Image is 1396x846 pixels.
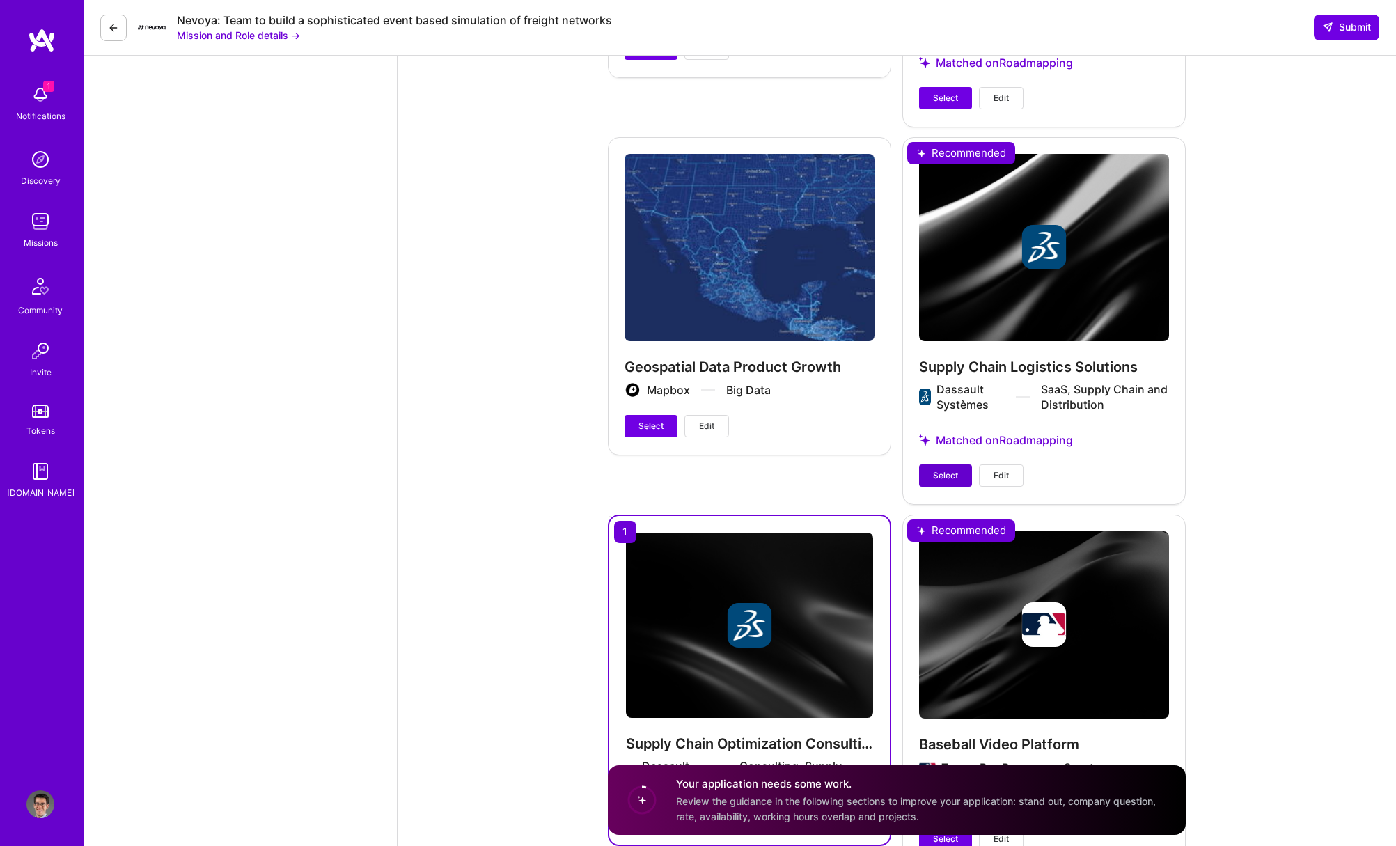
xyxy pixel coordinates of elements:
span: Edit [994,92,1009,104]
button: Edit [979,464,1024,487]
img: teamwork [26,207,54,235]
button: Mission and Role details → [177,28,300,42]
img: Invite [26,337,54,365]
span: Select [933,833,958,845]
button: Edit [979,87,1024,109]
div: Notifications [16,109,65,123]
div: Nevoya: Team to build a sophisticated event based simulation of freight networks [177,13,612,28]
img: logo [28,28,56,53]
span: Review the guidance in the following sections to improve your application: stand out, company que... [676,796,1156,822]
div: [DOMAIN_NAME] [7,485,74,500]
span: Edit [994,469,1009,482]
button: Select [919,87,972,109]
span: Select [933,92,958,104]
span: Submit [1322,20,1371,34]
div: Discovery [21,173,61,188]
img: Company logo [728,603,772,648]
a: User Avatar [23,790,58,818]
span: Select [933,469,958,482]
i: icon LeftArrowDark [108,22,119,33]
h4: Supply Chain Optimization Consulting [626,735,873,753]
img: Company Logo [138,25,166,30]
button: Select [919,464,972,487]
img: User Avatar [26,790,54,818]
img: discovery [26,146,54,173]
div: Tokens [26,423,55,438]
div: Invite [30,365,52,379]
span: Select [638,420,664,432]
button: Edit [684,415,729,437]
img: guide book [26,457,54,485]
span: 1 [43,81,54,92]
h4: Your application needs some work. [676,777,1169,792]
div: Community [18,303,63,318]
img: cover [626,533,873,718]
img: tokens [32,405,49,418]
button: Select [625,415,677,437]
img: bell [26,81,54,109]
i: icon SendLight [1322,22,1333,33]
span: Edit [994,833,1009,845]
div: Dassault Systèmes Consulting, Supply Chain and Distribution [642,758,873,789]
div: Missions [24,235,58,250]
img: Community [24,269,57,303]
span: Edit [699,420,714,432]
button: Submit [1314,15,1379,40]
